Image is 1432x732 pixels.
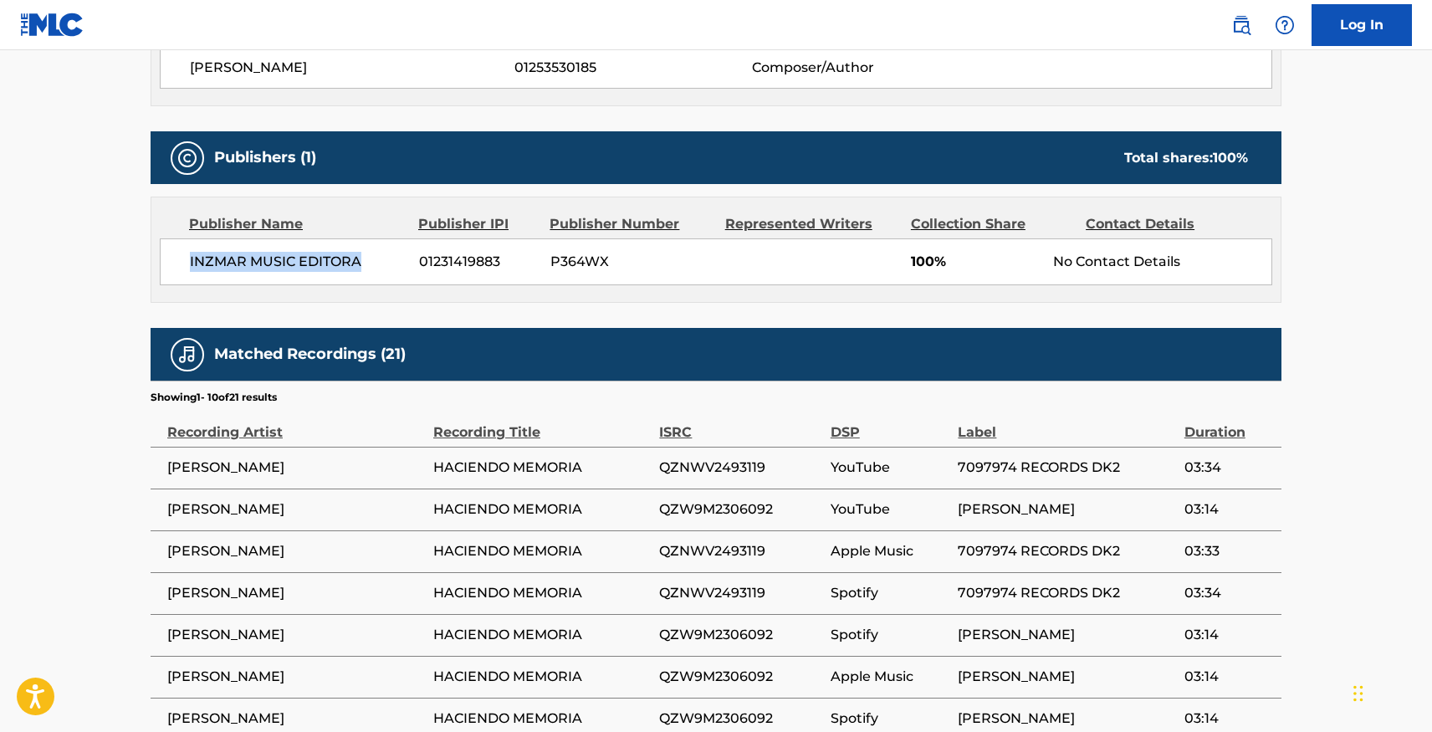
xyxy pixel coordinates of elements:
[177,148,197,168] img: Publishers
[659,405,821,443] div: ISRC
[1184,458,1273,478] span: 03:34
[418,214,537,234] div: Publisher IPI
[958,458,1175,478] span: 7097974 RECORDS DK2
[550,214,712,234] div: Publisher Number
[433,667,651,687] span: HACIENDO MEMORIA
[433,499,651,520] span: HACIENDO MEMORIA
[433,541,651,561] span: HACIENDO MEMORIA
[550,252,713,272] span: P364WX
[167,709,425,729] span: [PERSON_NAME]
[514,58,752,78] span: 01253530185
[189,214,406,234] div: Publisher Name
[659,625,821,645] span: QZW9M2306092
[659,499,821,520] span: QZW9M2306092
[1124,148,1248,168] div: Total shares:
[659,709,821,729] span: QZW9M2306092
[20,13,84,37] img: MLC Logo
[433,583,651,603] span: HACIENDO MEMORIA
[831,667,950,687] span: Apple Music
[1225,8,1258,42] a: Public Search
[1184,667,1273,687] span: 03:14
[1053,252,1271,272] div: No Contact Details
[831,709,950,729] span: Spotify
[1184,405,1273,443] div: Duration
[958,709,1175,729] span: [PERSON_NAME]
[911,252,1041,272] span: 100%
[831,499,950,520] span: YouTube
[1231,15,1251,35] img: search
[1312,4,1412,46] a: Log In
[1348,652,1432,732] iframe: Chat Widget
[1213,150,1248,166] span: 100 %
[1184,583,1273,603] span: 03:34
[725,214,898,234] div: Represented Writers
[433,405,651,443] div: Recording Title
[659,541,821,561] span: QZNWV2493119
[167,667,425,687] span: [PERSON_NAME]
[659,583,821,603] span: QZNWV2493119
[433,625,651,645] span: HACIENDO MEMORIA
[167,458,425,478] span: [PERSON_NAME]
[1268,8,1302,42] div: Help
[1086,214,1248,234] div: Contact Details
[659,458,821,478] span: QZNWV2493119
[752,58,969,78] span: Composer/Author
[1353,668,1363,719] div: Drag
[167,625,425,645] span: [PERSON_NAME]
[177,345,197,365] img: Matched Recordings
[1275,15,1295,35] img: help
[831,625,950,645] span: Spotify
[659,667,821,687] span: QZW9M2306092
[214,148,316,167] h5: Publishers (1)
[214,345,406,364] h5: Matched Recordings (21)
[831,541,950,561] span: Apple Music
[958,667,1175,687] span: [PERSON_NAME]
[190,58,514,78] span: [PERSON_NAME]
[167,583,425,603] span: [PERSON_NAME]
[831,458,950,478] span: YouTube
[151,390,277,405] p: Showing 1 - 10 of 21 results
[958,499,1175,520] span: [PERSON_NAME]
[958,405,1175,443] div: Label
[958,583,1175,603] span: 7097974 RECORDS DK2
[831,583,950,603] span: Spotify
[831,405,950,443] div: DSP
[958,541,1175,561] span: 7097974 RECORDS DK2
[433,458,651,478] span: HACIENDO MEMORIA
[1184,541,1273,561] span: 03:33
[911,214,1073,234] div: Collection Share
[1184,625,1273,645] span: 03:14
[419,252,538,272] span: 01231419883
[433,709,651,729] span: HACIENDO MEMORIA
[167,541,425,561] span: [PERSON_NAME]
[167,499,425,520] span: [PERSON_NAME]
[1184,499,1273,520] span: 03:14
[958,625,1175,645] span: [PERSON_NAME]
[1184,709,1273,729] span: 03:14
[190,252,407,272] span: INZMAR MUSIC EDITORA
[167,405,425,443] div: Recording Artist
